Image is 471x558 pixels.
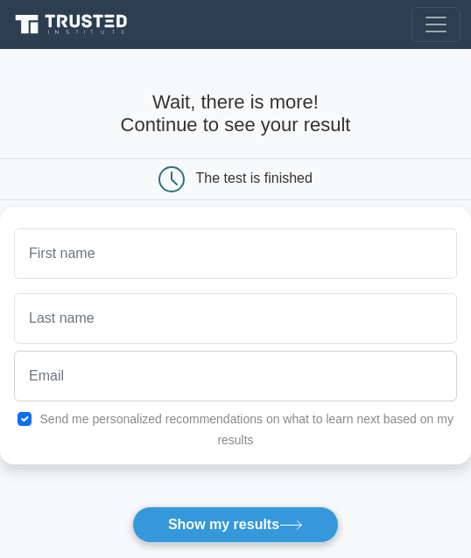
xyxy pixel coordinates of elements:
input: Last name [14,293,457,344]
button: Show my results [132,506,339,543]
input: Email [14,351,457,401]
button: Toggle navigation [411,7,460,42]
input: First name [14,228,457,279]
label: Send me personalized recommendations on what to learn next based on my results [40,412,453,447]
div: The test is finished [196,171,313,185]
